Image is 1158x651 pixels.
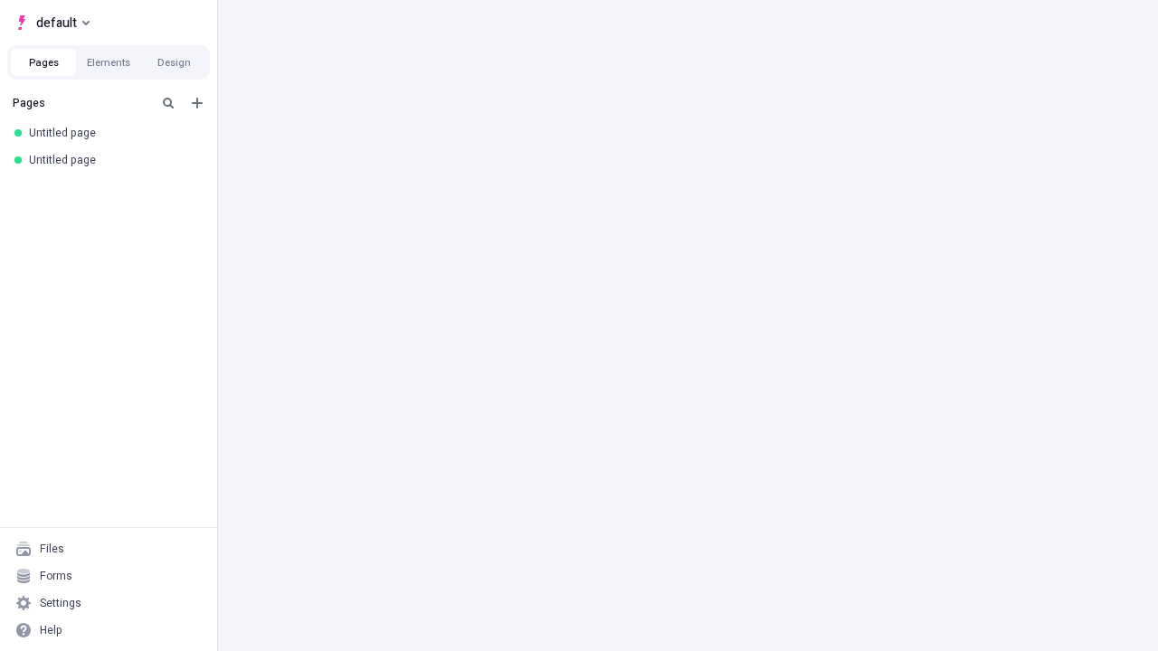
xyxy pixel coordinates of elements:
[141,49,206,76] button: Design
[40,569,72,583] div: Forms
[40,596,81,610] div: Settings
[29,126,195,140] div: Untitled page
[29,153,195,167] div: Untitled page
[36,12,77,33] span: default
[76,49,141,76] button: Elements
[40,623,62,637] div: Help
[186,92,208,114] button: Add new
[13,96,150,110] div: Pages
[11,49,76,76] button: Pages
[40,542,64,556] div: Files
[7,9,97,36] button: Select site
